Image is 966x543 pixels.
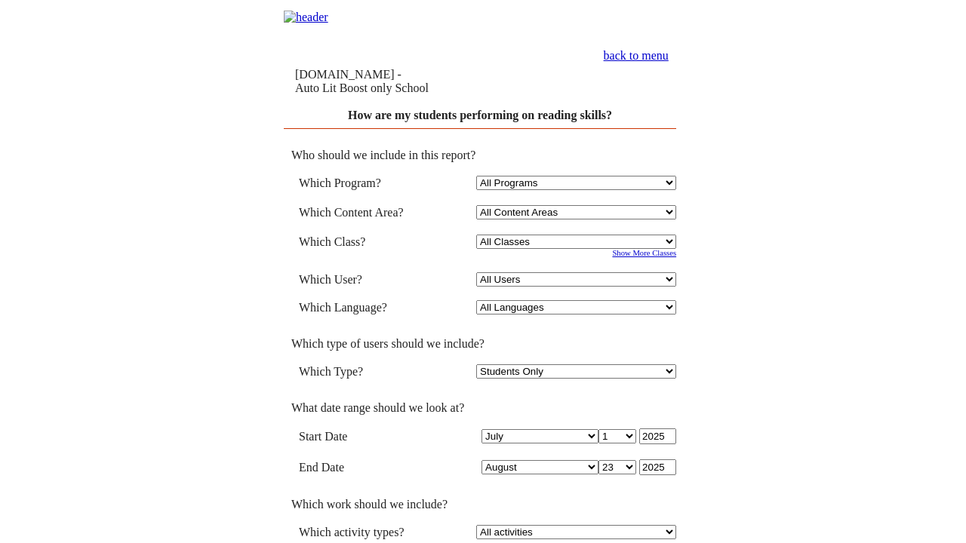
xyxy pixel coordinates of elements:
[295,81,429,94] nobr: Auto Lit Boost only School
[284,498,676,511] td: Which work should we include?
[612,249,676,257] a: Show More Classes
[299,300,426,314] td: Which Language?
[299,272,426,287] td: Which User?
[284,149,676,162] td: Who should we include in this report?
[348,109,612,121] a: How are my students performing on reading skills?
[299,206,404,219] nobr: Which Content Area?
[295,68,525,95] td: [DOMAIN_NAME] -
[299,525,426,539] td: Which activity types?
[299,459,426,475] td: End Date
[284,337,676,351] td: Which type of users should we include?
[299,428,426,444] td: Start Date
[284,11,328,24] img: header
[299,235,426,249] td: Which Class?
[284,401,676,415] td: What date range should we look at?
[299,176,426,190] td: Which Program?
[299,364,426,379] td: Which Type?
[604,49,669,62] a: back to menu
